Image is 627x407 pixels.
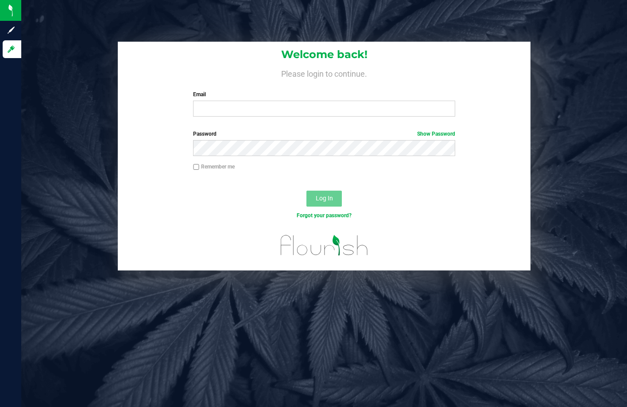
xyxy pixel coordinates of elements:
[7,45,15,54] inline-svg: Log in
[193,164,199,170] input: Remember me
[193,163,235,171] label: Remember me
[297,212,352,219] a: Forgot your password?
[316,195,333,202] span: Log In
[7,26,15,35] inline-svg: Sign up
[193,131,217,137] span: Password
[118,49,530,60] h1: Welcome back!
[273,229,376,262] img: flourish_logo.svg
[118,67,530,78] h4: Please login to continue.
[193,90,455,98] label: Email
[306,191,342,207] button: Log In
[417,131,455,137] a: Show Password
